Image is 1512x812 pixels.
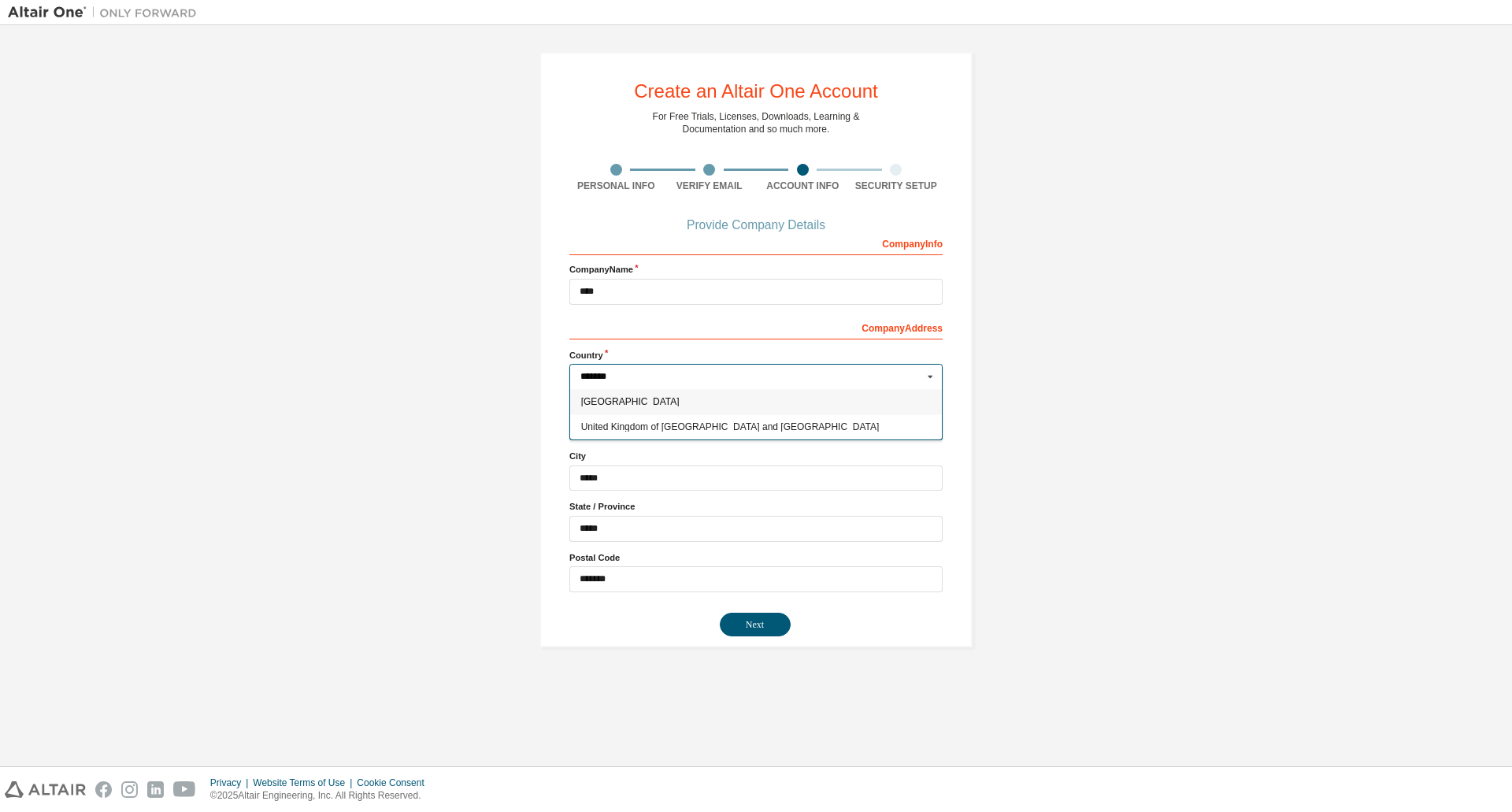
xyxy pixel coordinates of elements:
div: For Free Trials, Licenses, Downloads, Learning & Documentation and so much more. [653,110,860,135]
div: Company Address [569,314,943,339]
div: Website Terms of Use [253,777,357,789]
img: instagram.svg [121,781,138,798]
img: linkedin.svg [147,781,164,798]
img: facebook.svg [95,781,112,798]
label: Company Name [569,263,943,276]
div: Create an Altair One Account [634,82,878,101]
div: Account Info [756,180,850,192]
div: Personal Info [569,180,663,192]
div: Verify Email [663,180,757,192]
p: © 2025 Altair Engineering, Inc. All Rights Reserved. [210,789,434,803]
div: Provide Company Details [569,221,943,230]
label: Country [569,349,943,362]
div: Cookie Consent [357,777,433,789]
div: Security Setup [850,180,943,192]
img: altair_logo.svg [5,781,86,798]
img: youtube.svg [173,781,196,798]
span: [GEOGRAPHIC_DATA] [581,397,932,406]
label: State / Province [569,500,943,513]
label: City [569,450,943,462]
div: Company Info [569,230,943,255]
label: Postal Code [569,551,943,564]
span: United Kingdom of [GEOGRAPHIC_DATA] and [GEOGRAPHIC_DATA] [581,422,932,432]
button: Next [720,613,791,636]
img: Altair One [8,5,205,20]
div: Privacy [210,777,253,789]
